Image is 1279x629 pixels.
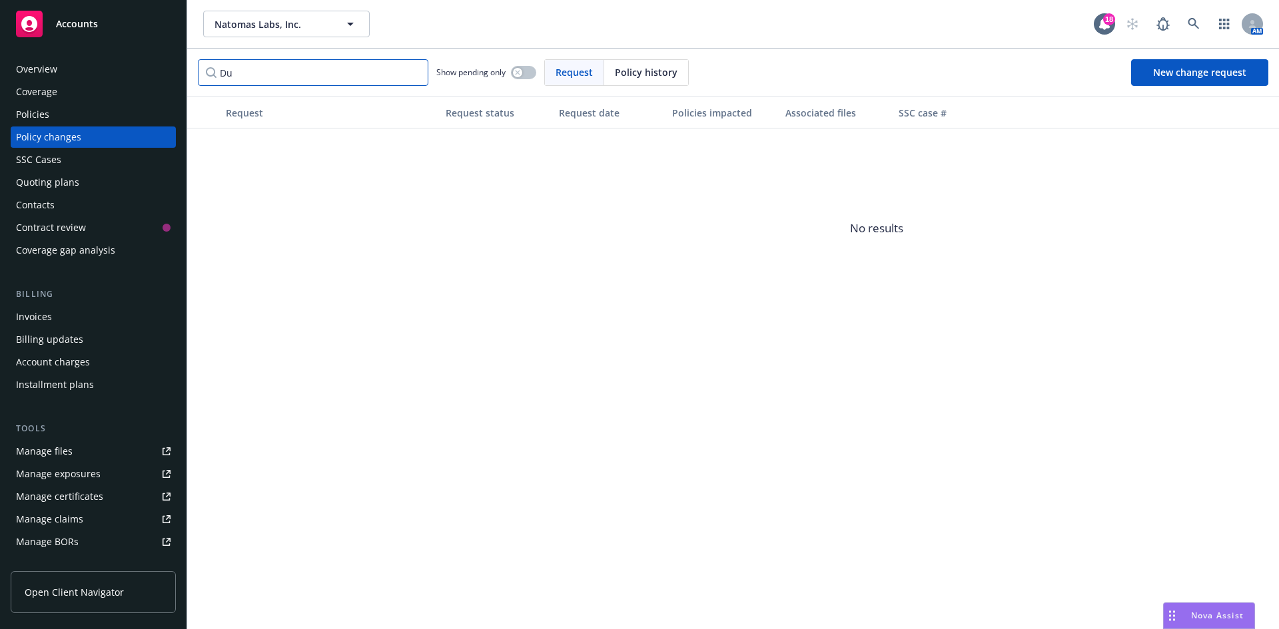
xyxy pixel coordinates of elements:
[11,509,176,530] a: Manage claims
[559,106,661,120] div: Request date
[1211,11,1238,37] a: Switch app
[1150,11,1176,37] a: Report a Bug
[780,97,893,128] button: Associated files
[16,194,55,216] div: Contacts
[16,486,103,507] div: Manage certificates
[16,240,115,261] div: Coverage gap analysis
[11,59,176,80] a: Overview
[11,306,176,327] a: Invoices
[16,351,90,373] div: Account charges
[11,441,176,462] a: Manage files
[220,97,440,128] button: Request
[16,329,83,350] div: Billing updates
[214,17,330,31] span: Natomas Labs, Inc.
[198,59,428,86] input: Filter by keyword...
[203,11,370,37] button: Natomas Labs, Inc.
[11,554,176,575] a: Summary of insurance
[11,81,176,103] a: Coverage
[16,554,117,575] div: Summary of insurance
[1180,11,1207,37] a: Search
[226,106,435,120] div: Request
[56,19,98,29] span: Accounts
[11,194,176,216] a: Contacts
[556,65,593,79] span: Request
[16,531,79,552] div: Manage BORs
[615,65,677,79] span: Policy history
[1103,13,1115,25] div: 18
[11,126,176,148] a: Policy changes
[667,97,780,128] button: Policies impacted
[16,463,101,485] div: Manage exposures
[672,106,775,120] div: Policies impacted
[1164,603,1180,628] div: Drag to move
[1119,11,1146,37] a: Start snowing
[1163,602,1255,629] button: Nova Assist
[436,67,506,78] span: Show pending only
[11,422,176,435] div: Tools
[11,149,176,170] a: SSC Cases
[11,351,176,373] a: Account charges
[16,104,49,125] div: Policies
[11,486,176,507] a: Manage certificates
[11,172,176,193] a: Quoting plans
[16,217,86,238] div: Contract review
[11,531,176,552] a: Manage BORs
[16,374,94,395] div: Installment plans
[11,463,176,485] a: Manage exposures
[16,306,52,327] div: Invoices
[16,441,73,462] div: Manage files
[16,149,61,170] div: SSC Cases
[899,106,988,120] div: SSC case #
[446,106,548,120] div: Request status
[11,5,176,43] a: Accounts
[893,97,993,128] button: SSC case #
[16,172,79,193] div: Quoting plans
[11,288,176,301] div: Billing
[16,59,57,80] div: Overview
[16,126,81,148] div: Policy changes
[440,97,554,128] button: Request status
[11,374,176,395] a: Installment plans
[11,240,176,261] a: Coverage gap analysis
[1153,66,1246,79] span: New change request
[1191,610,1244,621] span: Nova Assist
[11,217,176,238] a: Contract review
[11,329,176,350] a: Billing updates
[16,509,83,530] div: Manage claims
[11,104,176,125] a: Policies
[785,106,888,120] div: Associated files
[16,81,57,103] div: Coverage
[1131,59,1268,86] a: New change request
[554,97,667,128] button: Request date
[25,585,124,599] span: Open Client Navigator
